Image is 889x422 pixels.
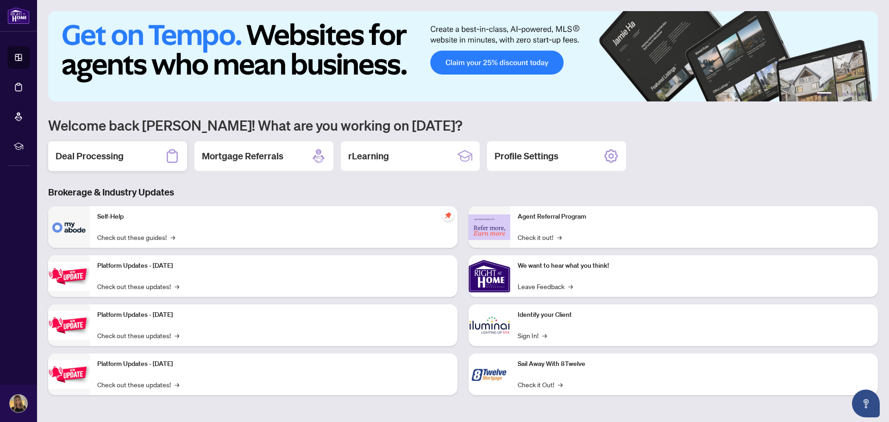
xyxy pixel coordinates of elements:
[817,92,832,96] button: 1
[97,379,179,390] a: Check out these updates!→
[48,360,90,389] img: Platform Updates - June 23, 2025
[518,330,547,340] a: Sign In!→
[518,310,870,320] p: Identify your Client
[48,116,878,134] h1: Welcome back [PERSON_NAME]! What are you working on [DATE]?
[48,186,878,199] h3: Brokerage & Industry Updates
[469,353,510,395] img: Sail Away With 8Twelve
[443,210,454,221] span: pushpin
[97,310,450,320] p: Platform Updates - [DATE]
[568,281,573,291] span: →
[348,150,389,163] h2: rLearning
[469,255,510,297] img: We want to hear what you think!
[557,232,562,242] span: →
[7,7,30,24] img: logo
[97,212,450,222] p: Self-Help
[852,390,880,417] button: Open asap
[175,330,179,340] span: →
[518,261,870,271] p: We want to hear what you think!
[48,311,90,340] img: Platform Updates - July 8, 2025
[97,261,450,271] p: Platform Updates - [DATE]
[495,150,558,163] h2: Profile Settings
[518,379,563,390] a: Check it Out!→
[843,92,846,96] button: 3
[469,304,510,346] img: Identify your Client
[175,379,179,390] span: →
[518,212,870,222] p: Agent Referral Program
[835,92,839,96] button: 2
[56,150,124,163] h2: Deal Processing
[850,92,854,96] button: 4
[97,232,175,242] a: Check out these guides!→
[518,232,562,242] a: Check it out!→
[97,330,179,340] a: Check out these updates!→
[865,92,869,96] button: 6
[175,281,179,291] span: →
[202,150,283,163] h2: Mortgage Referrals
[558,379,563,390] span: →
[518,359,870,369] p: Sail Away With 8Twelve
[858,92,861,96] button: 5
[542,330,547,340] span: →
[170,232,175,242] span: →
[469,214,510,240] img: Agent Referral Program
[48,206,90,248] img: Self-Help
[48,11,878,101] img: Slide 0
[10,395,27,412] img: Profile Icon
[518,281,573,291] a: Leave Feedback→
[97,281,179,291] a: Check out these updates!→
[97,359,450,369] p: Platform Updates - [DATE]
[48,262,90,291] img: Platform Updates - July 21, 2025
